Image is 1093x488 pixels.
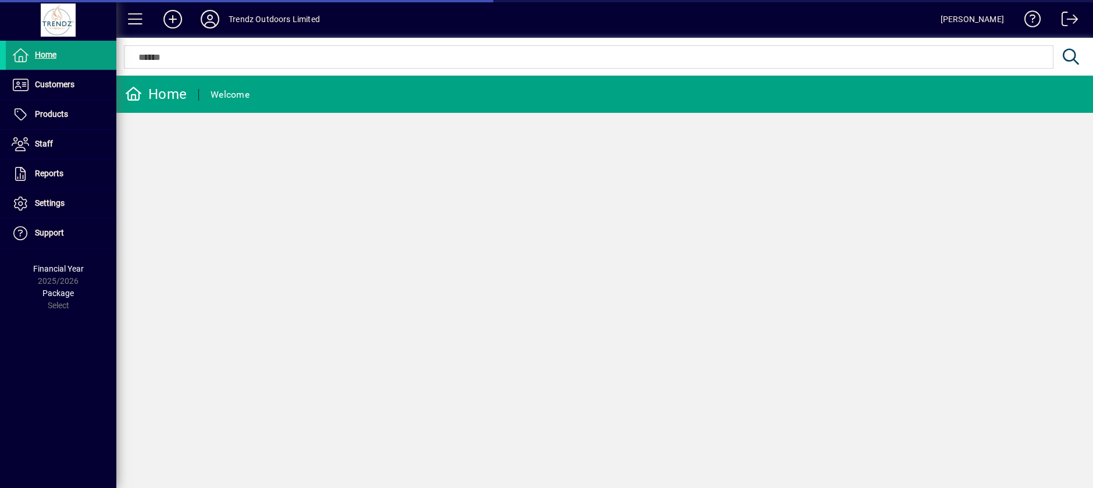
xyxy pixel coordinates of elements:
[33,264,84,273] span: Financial Year
[191,9,229,30] button: Profile
[6,189,116,218] a: Settings
[35,109,68,119] span: Products
[229,10,320,29] div: Trendz Outdoors Limited
[6,219,116,248] a: Support
[6,130,116,159] a: Staff
[35,80,74,89] span: Customers
[35,169,63,178] span: Reports
[35,50,56,59] span: Home
[941,10,1004,29] div: [PERSON_NAME]
[6,100,116,129] a: Products
[211,86,250,104] div: Welcome
[1016,2,1041,40] a: Knowledge Base
[6,70,116,99] a: Customers
[35,139,53,148] span: Staff
[1053,2,1078,40] a: Logout
[42,288,74,298] span: Package
[35,198,65,208] span: Settings
[154,9,191,30] button: Add
[6,159,116,188] a: Reports
[125,85,187,104] div: Home
[35,228,64,237] span: Support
